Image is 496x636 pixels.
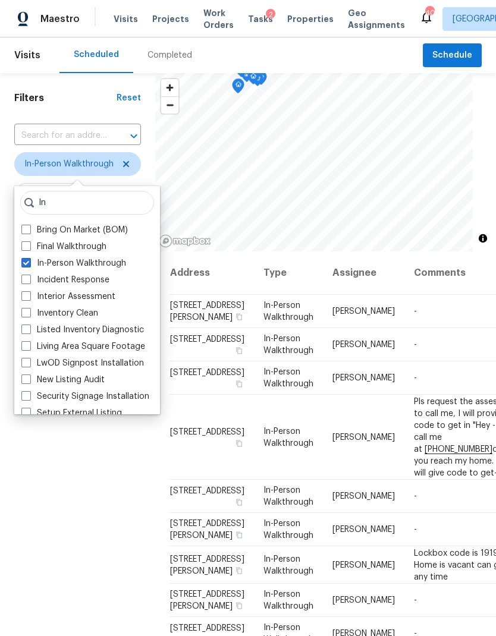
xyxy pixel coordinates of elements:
span: In-Person Walkthrough [263,486,313,506]
div: 40 [425,7,434,19]
button: Copy Address [234,530,244,540]
button: Copy Address [234,565,244,575]
input: Search for an address... [14,127,108,145]
span: In-Person Walkthrough [263,590,313,610]
span: [STREET_ADDRESS][PERSON_NAME] [170,301,244,322]
span: In-Person Walkthrough [263,368,313,388]
label: LwOD Signpost Installation [21,357,144,369]
button: Open [125,128,142,144]
label: Inventory Clean [21,307,98,319]
button: Schedule [423,43,482,68]
span: [PERSON_NAME] [332,492,395,500]
span: Visits [114,13,138,25]
span: - [414,492,417,500]
div: Map marker [247,70,259,89]
div: Map marker [233,78,244,97]
button: Zoom in [161,79,178,96]
span: Visits [14,42,40,68]
span: - [414,525,417,534]
div: Map marker [232,79,244,97]
button: Zoom out [161,96,178,114]
span: [STREET_ADDRESS] [170,624,244,632]
div: Reset [117,92,141,104]
span: Work Orders [203,7,234,31]
button: Copy Address [234,345,244,356]
span: [STREET_ADDRESS] [170,335,244,344]
th: Assignee [323,251,404,295]
label: Final Walkthrough [21,241,106,253]
span: Projects [152,13,189,25]
button: Copy Address [234,311,244,322]
span: [PERSON_NAME] [332,561,395,569]
span: [STREET_ADDRESS][PERSON_NAME] [170,555,244,575]
span: [PERSON_NAME] [332,525,395,534]
span: In-Person Walkthrough [24,158,114,170]
span: - [414,341,417,349]
span: Properties [287,13,334,25]
button: Toggle attribution [476,231,490,245]
button: Copy Address [234,600,244,611]
span: Schedule [432,48,472,63]
label: Interior Assessment [21,291,115,303]
span: [STREET_ADDRESS][PERSON_NAME] [170,590,244,610]
div: Completed [147,49,192,61]
span: [PERSON_NAME] [332,374,395,382]
span: In-Person Walkthrough [263,555,313,575]
a: Mapbox homepage [159,234,211,248]
span: [PERSON_NAME] [332,307,395,316]
h1: Filters [14,92,117,104]
th: Address [169,251,254,295]
label: Bring On Market (BOM) [21,224,128,236]
button: Copy Address [234,437,244,448]
span: [STREET_ADDRESS] [170,487,244,495]
label: Incident Response [21,274,109,286]
button: Copy Address [234,379,244,389]
span: [STREET_ADDRESS][PERSON_NAME] [170,519,244,540]
span: - [414,374,417,382]
label: New Listing Audit [21,374,105,386]
button: Copy Address [234,497,244,508]
label: Listed Inventory Diagnostic [21,324,144,336]
span: In-Person Walkthrough [263,427,313,447]
div: 2 [266,9,275,21]
canvas: Map [155,73,473,251]
span: [STREET_ADDRESS] [170,369,244,377]
label: Setup External Listing [21,407,122,419]
span: [PERSON_NAME] [332,341,395,349]
th: Type [254,251,323,295]
span: In-Person Walkthrough [263,519,313,540]
label: In-Person Walkthrough [21,257,126,269]
span: - [414,596,417,604]
label: Security Signage Installation [21,391,149,402]
span: Toggle attribution [479,232,486,245]
span: [PERSON_NAME] [332,433,395,441]
div: Scheduled [74,49,119,61]
label: Living Area Square Footage [21,341,145,352]
span: Zoom out [161,97,178,114]
span: In-Person Walkthrough [263,301,313,322]
span: In-Person Walkthrough [263,335,313,355]
span: [PERSON_NAME] [332,596,395,604]
span: [STREET_ADDRESS] [170,427,244,436]
span: Tasks [248,15,273,23]
span: Maestro [40,13,80,25]
span: Geo Assignments [348,7,405,31]
span: - [414,307,417,316]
